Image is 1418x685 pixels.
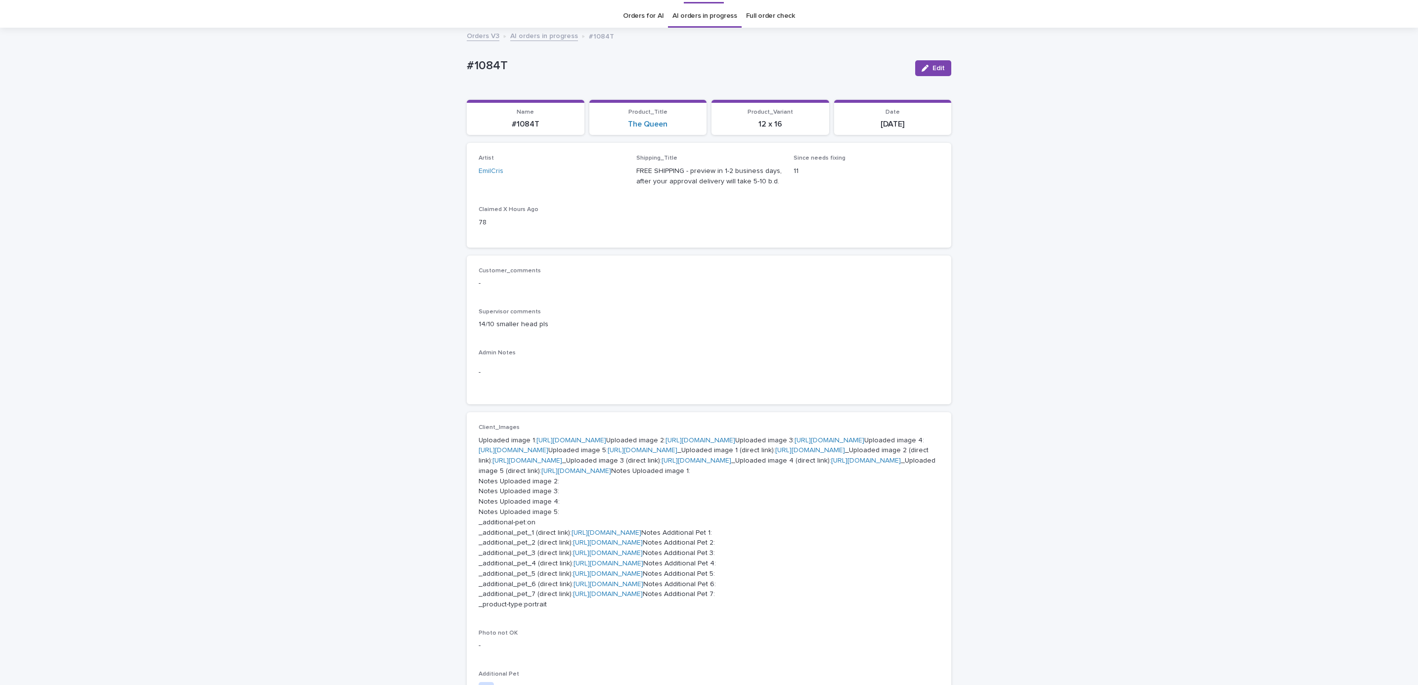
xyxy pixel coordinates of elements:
[492,457,562,464] a: [URL][DOMAIN_NAME]
[479,425,520,430] span: Client_Images
[510,30,578,41] a: AI orders in progress
[517,109,534,115] span: Name
[479,155,494,161] span: Artist
[573,539,643,546] a: [URL][DOMAIN_NAME]
[541,468,611,474] a: [URL][DOMAIN_NAME]
[932,65,945,72] span: Edit
[479,350,516,356] span: Admin Notes
[831,457,901,464] a: [URL][DOMAIN_NAME]
[795,437,864,444] a: [URL][DOMAIN_NAME]
[467,30,499,41] a: Orders V3
[748,109,793,115] span: Product_Variant
[573,591,643,598] a: [URL][DOMAIN_NAME]
[479,207,538,213] span: Claimed X Hours Ago
[479,435,939,610] p: Uploaded image 1: Uploaded image 2: Uploaded image 3: Uploaded image 4: Uploaded image 5: _Upload...
[840,120,946,129] p: [DATE]
[623,4,664,28] a: Orders for AI
[589,30,614,41] p: #1084T
[574,581,643,588] a: [URL][DOMAIN_NAME]
[467,59,907,73] p: #1084T
[479,319,939,330] p: 14/10 smaller head pls
[479,217,624,228] p: 78
[479,309,541,315] span: Supervisor comments
[479,641,939,651] p: -
[628,120,667,129] a: The Queen
[717,120,823,129] p: 12 x 16
[608,447,677,454] a: [URL][DOMAIN_NAME]
[479,367,939,378] p: -
[628,109,667,115] span: Product_Title
[479,671,519,677] span: Additional Pet
[574,560,643,567] a: [URL][DOMAIN_NAME]
[636,166,782,187] p: FREE SHIPPING - preview in 1-2 business days, after your approval delivery will take 5-10 b.d.
[479,447,548,454] a: [URL][DOMAIN_NAME]
[665,437,735,444] a: [URL][DOMAIN_NAME]
[573,550,643,557] a: [URL][DOMAIN_NAME]
[915,60,951,76] button: Edit
[479,630,518,636] span: Photo not OK
[775,447,845,454] a: [URL][DOMAIN_NAME]
[672,4,737,28] a: AI orders in progress
[479,278,939,289] p: -
[573,570,643,577] a: [URL][DOMAIN_NAME]
[746,4,795,28] a: Full order check
[886,109,900,115] span: Date
[473,120,578,129] p: #1084T
[794,166,939,176] p: 11
[662,457,731,464] a: [URL][DOMAIN_NAME]
[794,155,845,161] span: Since needs fixing
[636,155,677,161] span: Shipping_Title
[479,268,541,274] span: Customer_comments
[572,529,641,536] a: [URL][DOMAIN_NAME]
[479,166,503,176] a: EmilCris
[536,437,606,444] a: [URL][DOMAIN_NAME]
